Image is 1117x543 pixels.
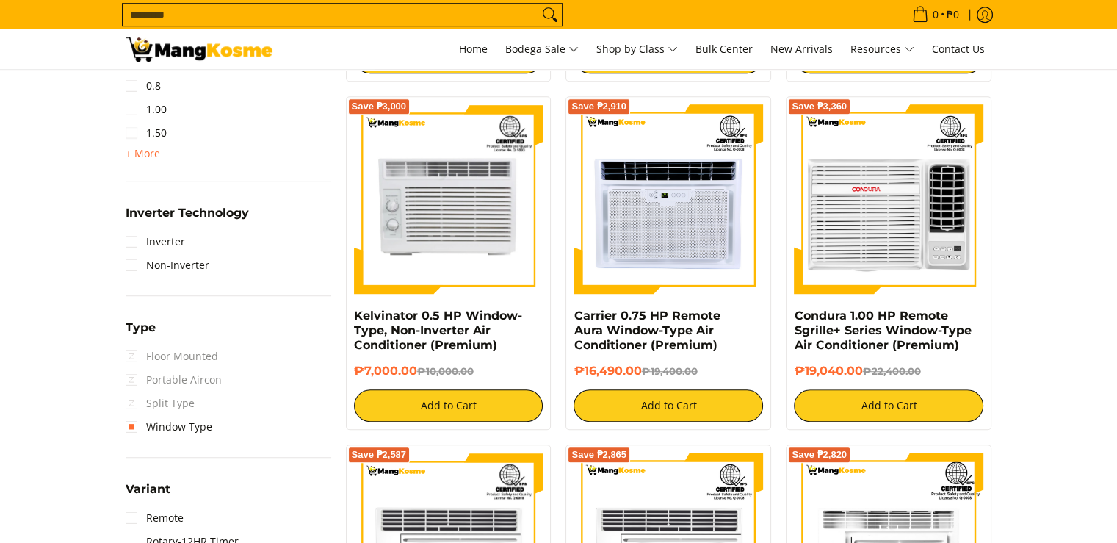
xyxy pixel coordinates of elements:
[126,322,156,345] summary: Open
[126,145,160,162] summary: Open
[352,102,407,111] span: Save ₱3,000
[763,29,840,69] a: New Arrivals
[538,4,562,26] button: Search
[352,450,407,459] span: Save ₱2,587
[498,29,586,69] a: Bodega Sale
[354,389,543,422] button: Add to Cart
[126,74,161,98] a: 0.8
[571,450,626,459] span: Save ₱2,865
[695,42,753,56] span: Bulk Center
[843,29,922,69] a: Resources
[850,40,914,59] span: Resources
[589,29,685,69] a: Shop by Class
[794,389,983,422] button: Add to Cart
[574,389,763,422] button: Add to Cart
[126,37,272,62] img: Bodega Sale Aircon l Mang Kosme: Home Appliances Warehouse Sale Window Type
[641,365,697,377] del: ₱19,400.00
[126,322,156,334] span: Type
[287,29,992,69] nav: Main Menu
[571,102,626,111] span: Save ₱2,910
[794,309,971,352] a: Condura 1.00 HP Remote Sgrille+ Series Window-Type Air Conditioner (Premium)
[596,40,678,59] span: Shop by Class
[574,309,720,352] a: Carrier 0.75 HP Remote Aura Window-Type Air Conditioner (Premium)
[944,10,961,20] span: ₱0
[794,104,983,294] img: condura-sgrille-series-window-type-remote-aircon-premium-full-view-mang-kosme
[925,29,992,69] a: Contact Us
[574,104,763,294] img: Carrier 0.75 HP Remote Aura Window-Type Air Conditioner (Premium)
[126,230,185,253] a: Inverter
[574,364,763,378] h6: ₱16,490.00
[126,121,167,145] a: 1.50
[126,392,195,415] span: Split Type
[770,42,833,56] span: New Arrivals
[932,42,985,56] span: Contact Us
[126,253,209,277] a: Non-Inverter
[452,29,495,69] a: Home
[688,29,760,69] a: Bulk Center
[126,415,212,439] a: Window Type
[354,104,543,294] img: Kelvinator 0.5 HP Window-Type, Non-Inverter Air Conditioner (Premium)
[792,450,847,459] span: Save ₱2,820
[354,364,543,378] h6: ₱7,000.00
[862,365,920,377] del: ₱22,400.00
[930,10,941,20] span: 0
[126,483,170,506] summary: Open
[126,506,184,530] a: Remote
[505,40,579,59] span: Bodega Sale
[354,309,522,352] a: Kelvinator 0.5 HP Window-Type, Non-Inverter Air Conditioner (Premium)
[126,345,218,368] span: Floor Mounted
[908,7,964,23] span: •
[126,483,170,495] span: Variant
[126,368,222,392] span: Portable Aircon
[126,207,249,219] span: Inverter Technology
[417,365,474,377] del: ₱10,000.00
[794,364,983,378] h6: ₱19,040.00
[792,102,847,111] span: Save ₱3,360
[126,98,167,121] a: 1.00
[459,42,488,56] span: Home
[126,148,160,159] span: + More
[126,207,249,230] summary: Open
